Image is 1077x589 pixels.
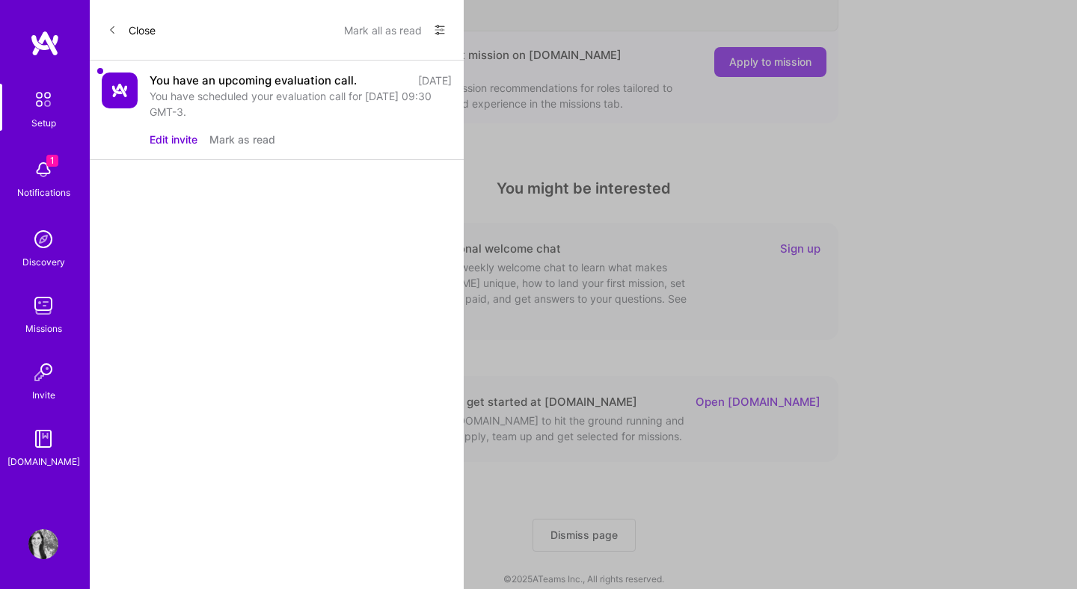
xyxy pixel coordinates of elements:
div: [DOMAIN_NAME] [7,454,80,469]
img: teamwork [28,291,58,321]
img: setup [28,84,59,115]
img: logo [30,30,60,57]
img: User Avatar [28,529,58,559]
button: Mark all as read [344,18,422,42]
div: You have scheduled your evaluation call for [DATE] 09:30 GMT-3. [150,88,452,120]
div: Setup [31,115,56,131]
img: guide book [28,424,58,454]
img: discovery [28,224,58,254]
button: Close [108,18,156,42]
img: Invite [28,357,58,387]
div: [DATE] [418,73,452,88]
div: Invite [32,387,55,403]
button: Edit invite [150,132,197,147]
img: Company Logo [102,73,138,108]
div: Discovery [22,254,65,270]
div: Missions [25,321,62,336]
button: Mark as read [209,132,275,147]
a: User Avatar [25,529,62,559]
div: You have an upcoming evaluation call. [150,73,357,88]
